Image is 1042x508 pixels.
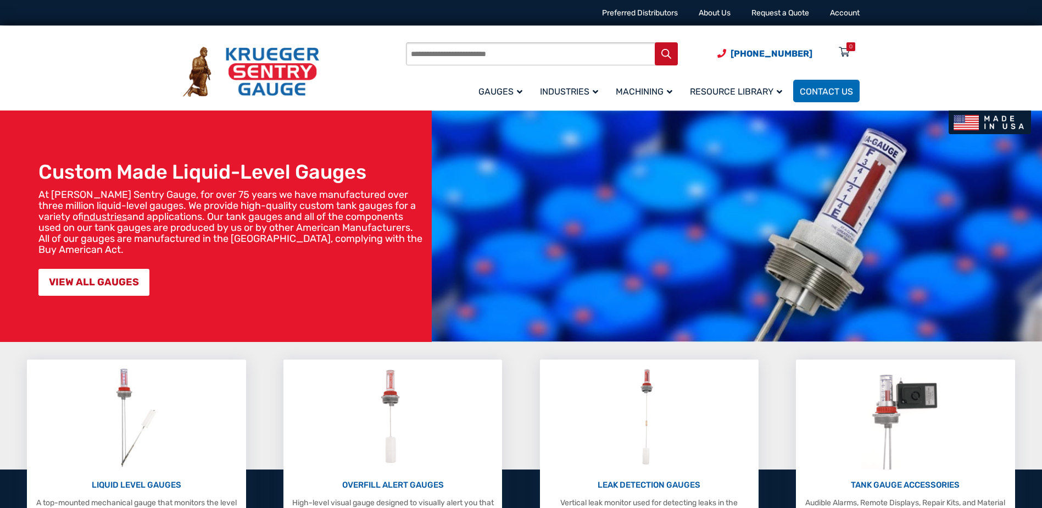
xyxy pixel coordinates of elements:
[690,86,782,97] span: Resource Library
[616,86,672,97] span: Machining
[38,269,149,296] a: VIEW ALL GAUGES
[861,365,950,470] img: Tank Gauge Accessories
[849,42,852,51] div: 0
[602,8,678,18] a: Preferred Distributors
[545,479,753,492] p: LEAK DETECTION GAUGES
[830,8,860,18] a: Account
[183,47,319,97] img: Krueger Sentry Gauge
[949,111,1031,134] img: Made In USA
[38,189,426,255] p: At [PERSON_NAME] Sentry Gauge, for over 75 years we have manufactured over three million liquid-l...
[683,78,793,104] a: Resource Library
[731,48,812,59] span: [PHONE_NUMBER]
[800,86,853,97] span: Contact Us
[801,479,1009,492] p: TANK GAUGE ACCESSORIES
[751,8,809,18] a: Request a Quote
[627,365,671,470] img: Leak Detection Gauges
[478,86,522,97] span: Gauges
[609,78,683,104] a: Machining
[540,86,598,97] span: Industries
[717,47,812,60] a: Phone Number (920) 434-8860
[369,365,417,470] img: Overfill Alert Gauges
[83,211,127,223] a: industries
[289,479,497,492] p: OVERFILL ALERT GAUGES
[533,78,609,104] a: Industries
[38,160,426,184] h1: Custom Made Liquid-Level Gauges
[107,365,165,470] img: Liquid Level Gauges
[32,479,240,492] p: LIQUID LEVEL GAUGES
[793,80,860,102] a: Contact Us
[472,78,533,104] a: Gauges
[699,8,731,18] a: About Us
